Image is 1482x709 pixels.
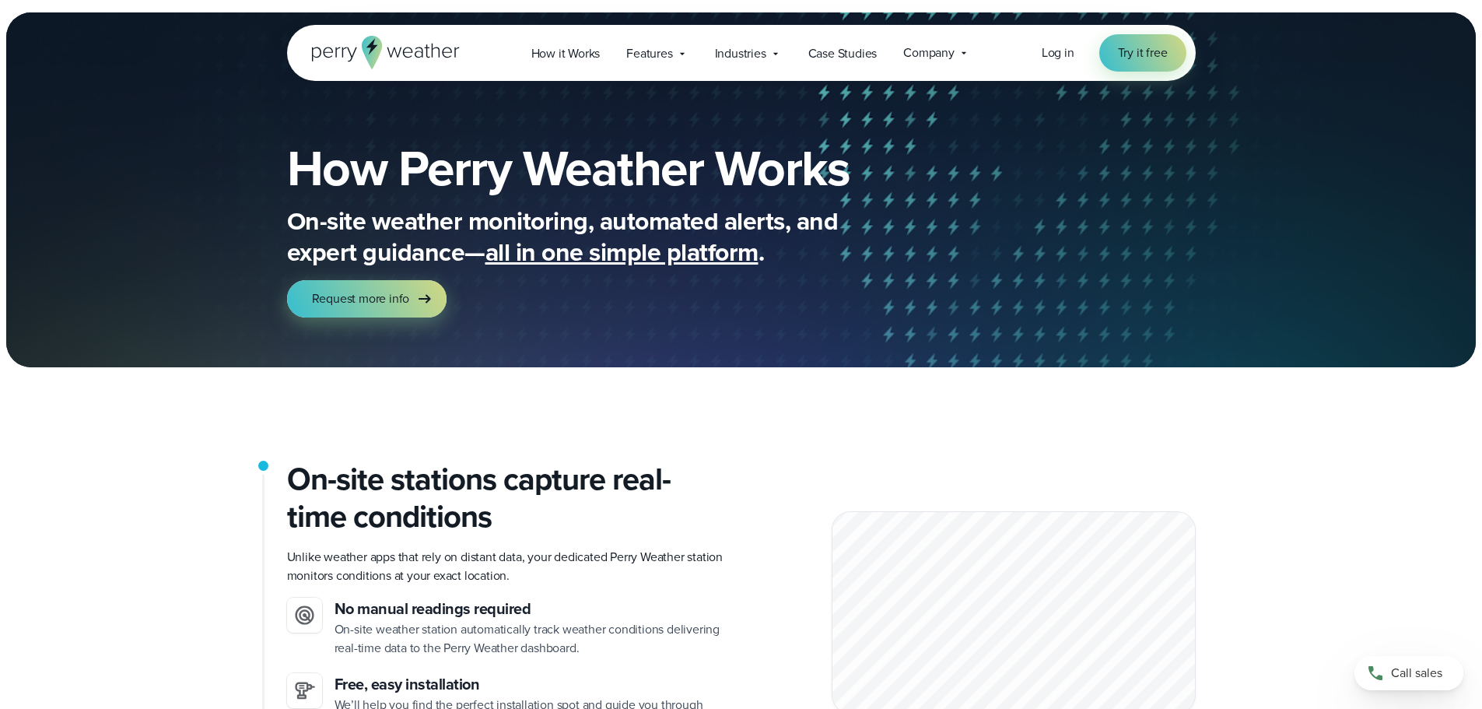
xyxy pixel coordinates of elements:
[335,598,729,620] h3: No manual readings required
[335,673,729,696] h3: Free, easy installation
[1354,656,1463,690] a: Call sales
[1042,44,1074,61] span: Log in
[626,44,672,63] span: Features
[287,280,447,318] a: Request more info
[485,233,759,271] span: all in one simple platform
[287,205,909,268] p: On-site weather monitoring, automated alerts, and expert guidance— .
[287,548,729,585] p: Unlike weather apps that rely on distant data, your dedicated Perry Weather station monitors cond...
[287,143,962,193] h1: How Perry Weather Works
[1391,664,1442,683] span: Call sales
[795,37,891,69] a: Case Studies
[808,44,878,63] span: Case Studies
[903,44,955,62] span: Company
[287,461,729,535] h2: On-site stations capture real-time conditions
[715,44,766,63] span: Industries
[518,37,614,69] a: How it Works
[1118,44,1168,62] span: Try it free
[1099,34,1186,72] a: Try it free
[335,620,729,658] p: On-site weather station automatically track weather conditions delivering real-time data to the P...
[1042,44,1074,62] a: Log in
[312,290,410,308] span: Request more info
[531,44,601,63] span: How it Works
